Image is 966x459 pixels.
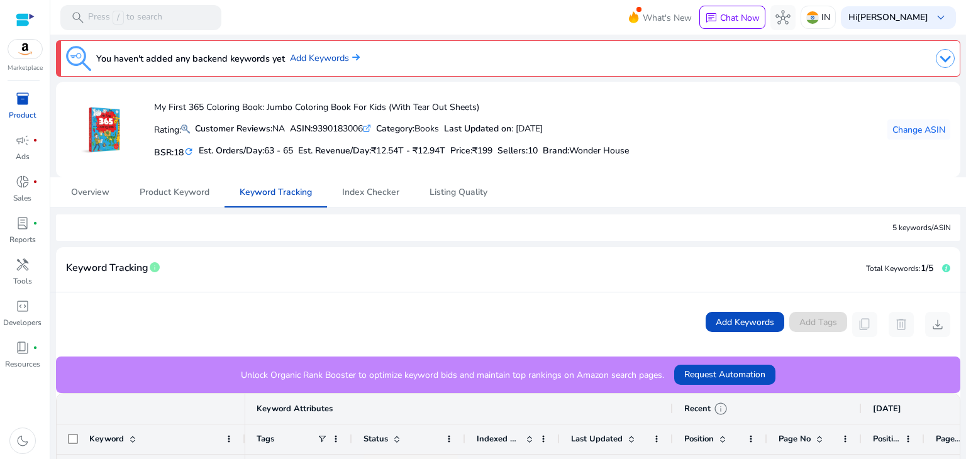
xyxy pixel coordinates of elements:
[342,188,399,197] span: Index Checker
[264,145,293,157] span: 63 - 65
[33,221,38,226] span: fiber_manual_record
[33,345,38,350] span: fiber_manual_record
[450,146,492,157] h5: Price:
[921,262,933,274] span: 1/5
[857,11,928,23] b: [PERSON_NAME]
[15,257,30,272] span: handyman
[15,299,30,314] span: code_blocks
[873,433,899,445] span: Position
[930,317,945,332] span: download
[887,119,950,140] button: Change ASIN
[184,146,194,158] mat-icon: refresh
[779,433,811,445] span: Page No
[477,433,521,445] span: Indexed Products
[16,151,30,162] p: Ads
[5,358,40,370] p: Resources
[240,188,312,197] span: Keyword Tracking
[713,401,728,416] span: info
[66,257,148,279] span: Keyword Tracking
[9,109,36,121] p: Product
[89,433,124,445] span: Keyword
[848,13,928,22] p: Hi
[821,6,830,28] p: IN
[33,138,38,143] span: fiber_manual_record
[933,10,948,25] span: keyboard_arrow_down
[444,123,511,135] b: Last Updated on
[936,49,955,68] img: dropdown-arrow.svg
[349,53,360,61] img: arrow-right.svg
[80,106,128,153] img: 71ge72GnrpL.jpg
[257,403,333,414] span: Keyword Attributes
[154,121,190,136] p: Rating:
[148,261,161,274] span: info
[716,316,774,329] span: Add Keywords
[472,145,492,157] span: ₹199
[444,122,543,135] div: : [DATE]
[13,192,31,204] p: Sales
[88,11,162,25] p: Press to search
[569,145,629,157] span: Wonder House
[892,222,951,233] div: 5 keywords/ASIN
[298,146,445,157] h5: Est. Revenue/Day:
[873,403,901,414] span: [DATE]
[8,40,42,58] img: amazon.svg
[154,102,629,113] h4: My First 365 Coloring Book: Jumbo Coloring Book For Kids (With Tear Out Sheets)
[13,275,32,287] p: Tools
[643,7,692,29] span: What's New
[15,133,30,148] span: campaign
[543,145,567,157] span: Brand
[806,11,819,24] img: in.svg
[866,263,921,274] span: Total Keywords:
[543,146,629,157] h5: :
[497,146,538,157] h5: Sellers:
[371,145,445,157] span: ₹12.54T - ₹12.94T
[241,368,664,382] p: Unlock Organic Rank Booster to optimize keyword bids and maintain top rankings on Amazon search p...
[775,10,791,25] span: hub
[15,216,30,231] span: lab_profile
[70,10,86,25] span: search
[8,64,43,73] p: Marketplace
[706,312,784,332] button: Add Keywords
[15,174,30,189] span: donut_small
[15,340,30,355] span: book_4
[684,401,728,416] div: Recent
[113,11,124,25] span: /
[15,91,30,106] span: inventory_2
[892,123,945,136] span: Change ASIN
[571,433,623,445] span: Last Updated
[684,368,765,381] span: Request Automation
[96,51,285,66] h3: You haven't added any backend keywords yet
[364,433,388,445] span: Status
[699,6,765,30] button: chatChat Now
[770,5,796,30] button: hub
[195,122,285,135] div: NA
[674,365,775,385] button: Request Automation
[528,145,538,157] span: 10
[33,179,38,184] span: fiber_manual_record
[290,122,371,135] div: 9390183006
[3,317,42,328] p: Developers
[195,123,272,135] b: Customer Reviews:
[9,234,36,245] p: Reports
[66,46,91,71] img: keyword-tracking.svg
[720,12,760,24] p: Chat Now
[290,123,313,135] b: ASIN:
[290,52,360,65] a: Add Keywords
[15,433,30,448] span: dark_mode
[925,312,950,337] button: download
[705,12,718,25] span: chat
[684,433,714,445] span: Position
[140,188,209,197] span: Product Keyword
[71,188,109,197] span: Overview
[257,433,274,445] span: Tags
[199,146,293,157] h5: Est. Orders/Day:
[376,122,439,135] div: Books
[154,145,194,158] h5: BSR:
[174,147,184,158] span: 18
[376,123,414,135] b: Category:
[936,433,962,445] span: Page No
[430,188,487,197] span: Listing Quality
